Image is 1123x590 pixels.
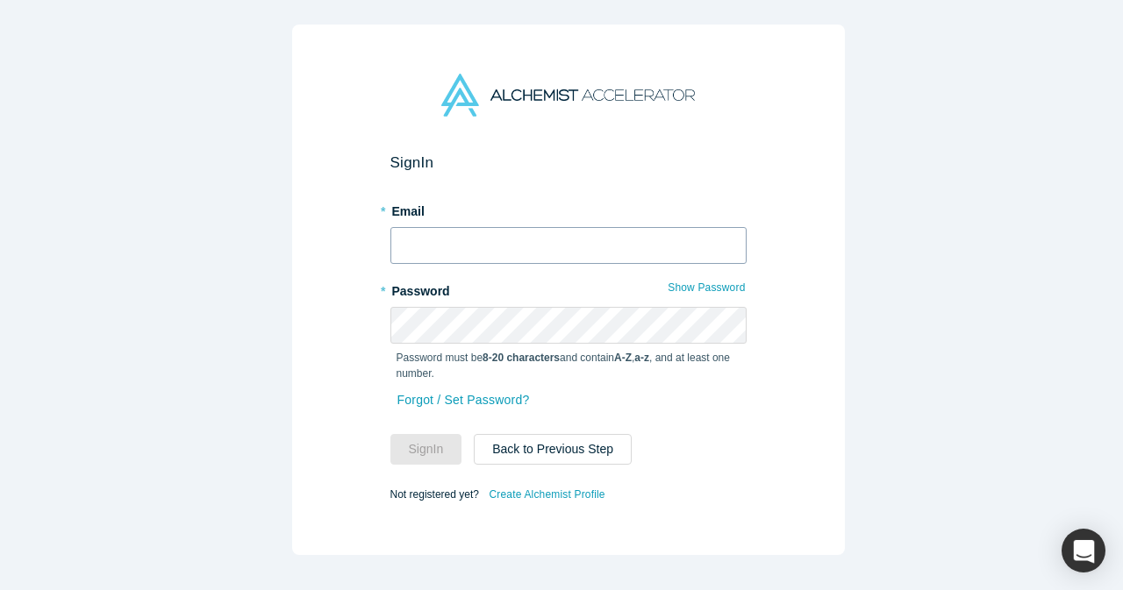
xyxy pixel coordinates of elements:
img: Alchemist Accelerator Logo [441,74,694,117]
span: Not registered yet? [390,487,479,500]
h2: Sign In [390,153,747,172]
strong: A-Z [614,352,632,364]
button: Back to Previous Step [474,434,632,465]
button: Show Password [667,276,746,299]
strong: a-z [634,352,649,364]
label: Password [390,276,747,301]
a: Create Alchemist Profile [488,483,605,506]
label: Email [390,196,747,221]
button: SignIn [390,434,462,465]
strong: 8-20 characters [483,352,560,364]
a: Forgot / Set Password? [397,385,531,416]
p: Password must be and contain , , and at least one number. [397,350,740,381]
